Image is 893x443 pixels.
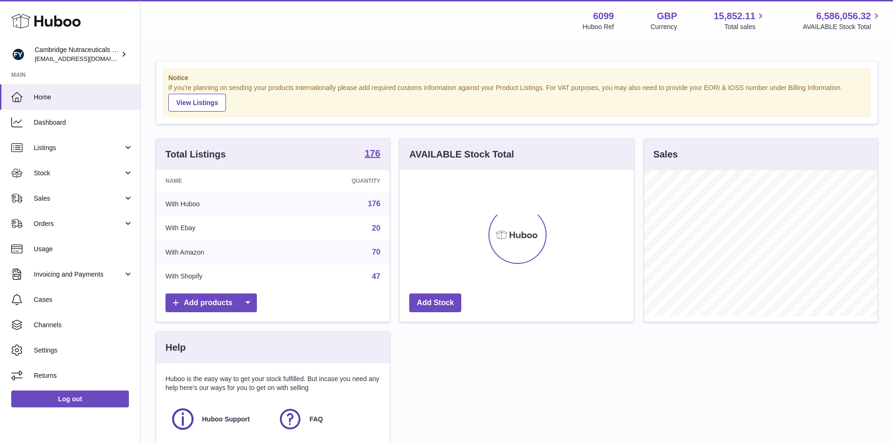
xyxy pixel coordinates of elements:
span: Channels [34,321,133,330]
td: With Ebay [156,216,284,240]
span: 15,852.11 [713,10,755,23]
strong: 176 [365,149,380,158]
span: Total sales [724,23,766,31]
td: With Huboo [156,192,284,216]
span: Stock [34,169,123,178]
a: Add Stock [409,293,461,313]
th: Name [156,170,284,192]
div: Cambridge Nutraceuticals Ltd [35,45,119,63]
a: FAQ [278,406,375,432]
span: Listings [34,143,123,152]
th: Quantity [284,170,390,192]
a: 176 [368,200,381,208]
span: Home [34,93,133,102]
td: With Shopify [156,264,284,289]
strong: GBP [657,10,677,23]
span: [EMAIL_ADDRESS][DOMAIN_NAME] [35,55,138,62]
span: Invoicing and Payments [34,270,123,279]
div: Huboo Ref [583,23,614,31]
a: 47 [372,272,381,280]
span: Cases [34,295,133,304]
span: Sales [34,194,123,203]
a: Log out [11,390,129,407]
span: FAQ [309,415,323,424]
span: Orders [34,219,123,228]
strong: Notice [168,74,865,83]
a: 176 [365,149,380,160]
h3: AVAILABLE Stock Total [409,148,514,161]
div: Currency [651,23,677,31]
span: 6,586,056.32 [816,10,871,23]
a: 6,586,056.32 AVAILABLE Stock Total [803,10,882,31]
div: If you're planning on sending your products internationally please add required customs informati... [168,83,865,112]
img: huboo@camnutra.com [11,47,25,61]
a: 15,852.11 Total sales [713,10,766,31]
h3: Total Listings [165,148,226,161]
a: 20 [372,224,381,232]
a: View Listings [168,94,226,112]
span: Usage [34,245,133,254]
a: Huboo Support [170,406,268,432]
h3: Help [165,341,186,354]
span: AVAILABLE Stock Total [803,23,882,31]
h3: Sales [653,148,678,161]
span: Huboo Support [202,415,250,424]
p: Huboo is the easy way to get your stock fulfilled. But incase you need any help here's our ways f... [165,375,380,392]
strong: 6099 [593,10,614,23]
span: Returns [34,371,133,380]
a: 70 [372,248,381,256]
a: Add products [165,293,257,313]
span: Dashboard [34,118,133,127]
td: With Amazon [156,240,284,264]
span: Settings [34,346,133,355]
